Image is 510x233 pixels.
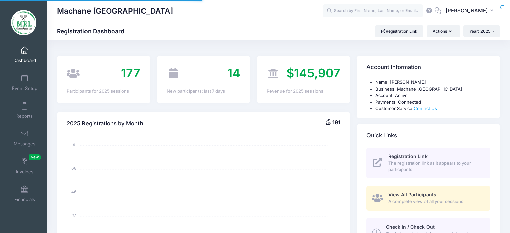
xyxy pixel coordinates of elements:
li: Business: Machane [GEOGRAPHIC_DATA] [375,86,490,93]
tspan: 46 [72,189,77,195]
span: Year: 2025 [469,28,490,34]
span: View All Participants [388,192,436,197]
li: Name: [PERSON_NAME] [375,79,490,86]
a: InvoicesNew [9,154,41,178]
div: Revenue for 2025 sessions [267,88,340,95]
button: Actions [427,25,460,37]
a: View All Participants A complete view of all your sessions. [366,186,490,211]
h4: Account Information [366,58,421,77]
a: Event Setup [9,71,41,94]
div: New participants: last 7 days [167,88,240,95]
tspan: 91 [73,141,77,147]
span: New [29,154,41,160]
a: Registration Link [375,25,423,37]
span: Reports [16,113,33,119]
a: Registration Link The registration link as it appears to your participants. [366,148,490,178]
button: Year: 2025 [463,25,500,37]
a: Contact Us [414,106,437,111]
span: 14 [227,66,240,80]
a: Reports [9,99,41,122]
a: Financials [9,182,41,206]
h4: 2025 Registrations by Month [67,114,143,133]
span: Registration Link [388,153,428,159]
input: Search by First Name, Last Name, or Email... [323,4,423,18]
span: The registration link as it appears to your participants. [388,160,483,173]
li: Account: Active [375,92,490,99]
span: Event Setup [12,85,37,91]
span: 177 [121,66,140,80]
h1: Machane [GEOGRAPHIC_DATA] [57,3,173,19]
img: Machane Racket Lake [11,10,36,35]
h1: Registration Dashboard [57,27,130,35]
tspan: 68 [72,165,77,171]
span: Financials [14,197,35,202]
li: Payments: Connected [375,99,490,106]
span: Check In / Check Out [386,224,435,230]
span: $145,907 [286,66,340,80]
span: Invoices [16,169,33,175]
li: Customer Service: [375,105,490,112]
button: [PERSON_NAME] [441,3,500,19]
span: Messages [14,141,35,147]
span: [PERSON_NAME] [446,7,488,14]
h4: Quick Links [366,126,397,145]
tspan: 23 [72,213,77,218]
span: A complete view of all your sessions. [388,198,483,205]
a: Dashboard [9,43,41,66]
a: Messages [9,126,41,150]
span: Dashboard [13,58,36,63]
div: Participants for 2025 sessions [67,88,140,95]
span: 191 [332,119,340,126]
